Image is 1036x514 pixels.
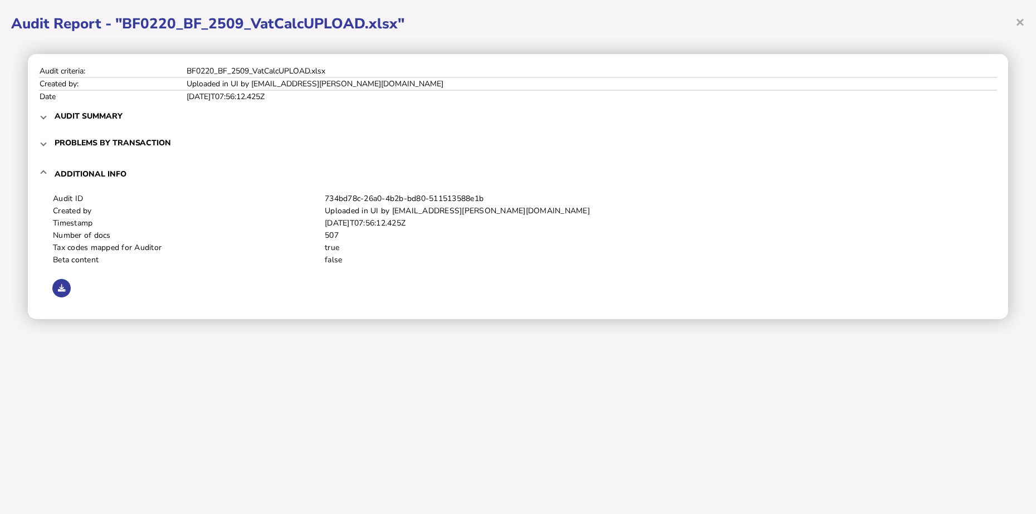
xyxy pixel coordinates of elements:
[52,279,71,297] button: Download audit errors list to Excel. Maximum 10k lines.
[39,156,997,192] mat-expansion-panel-header: Additional info
[39,102,997,129] mat-expansion-panel-header: Audit summary
[52,254,324,266] td: Beta content
[39,77,186,90] td: Created by:
[1015,11,1025,32] span: ×
[52,205,324,217] td: Created by
[324,217,984,229] td: [DATE]T07:56:12.425Z
[52,193,324,205] td: Audit ID
[324,242,984,254] td: true
[11,14,1025,33] h1: Audit Report - "BF0220_BF_2509_VatCalcUPLOAD.xlsx"
[324,205,984,217] td: Uploaded in UI by [EMAIL_ADDRESS][PERSON_NAME][DOMAIN_NAME]
[324,229,984,242] td: 507
[186,90,997,102] td: [DATE]T07:56:12.425Z
[39,90,186,102] td: Date
[52,217,324,229] td: Timestamp
[324,193,984,205] td: 734bd78c-26a0-4b2b-bd80-511513588e1b
[186,65,997,77] td: BF0220_BF_2509_VatCalcUPLOAD.xlsx
[52,229,324,242] td: Number of docs
[39,65,186,77] td: Audit criteria:
[39,129,997,156] mat-expansion-panel-header: Problems by transaction
[55,169,126,179] h3: Additional info
[55,111,123,121] h3: Audit summary
[186,77,997,90] td: Uploaded in UI by [EMAIL_ADDRESS][PERSON_NAME][DOMAIN_NAME]
[52,242,324,254] td: Tax codes mapped for Auditor
[55,138,171,148] h3: Problems by transaction
[39,192,997,308] div: Additional info
[324,254,984,266] td: false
